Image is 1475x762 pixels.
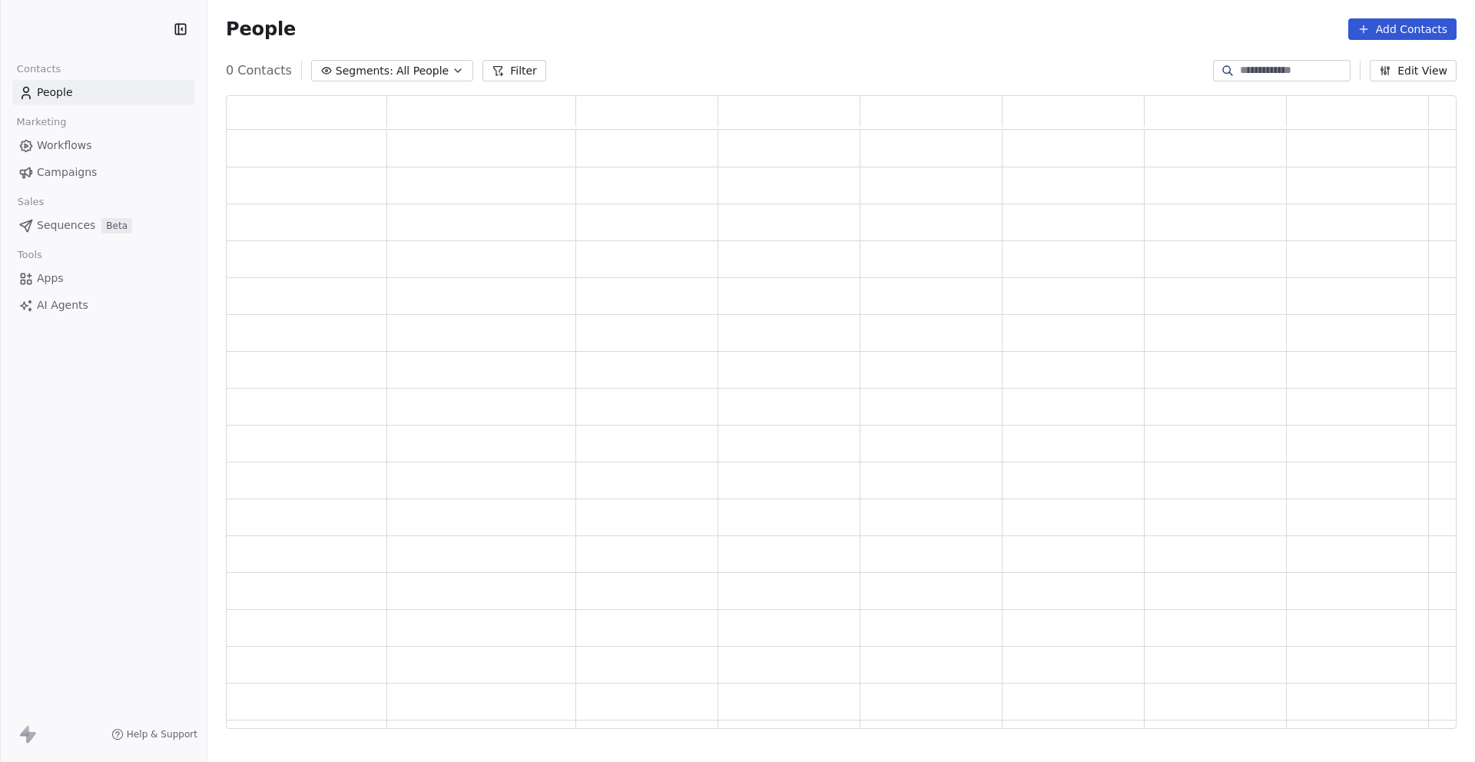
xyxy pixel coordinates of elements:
span: 0 Contacts [226,61,292,80]
span: Workflows [37,137,92,154]
span: Contacts [10,58,68,81]
span: Segments: [336,63,393,79]
span: Apps [37,270,64,287]
span: Marketing [10,111,73,134]
a: SequencesBeta [12,213,194,238]
button: Edit View [1370,60,1457,81]
span: Tools [11,244,48,267]
span: Sequences [37,217,95,234]
span: AI Agents [37,297,88,313]
span: People [37,84,73,101]
a: Help & Support [111,728,197,740]
a: Apps [12,266,194,291]
a: Workflows [12,133,194,158]
span: Sales [11,190,51,214]
a: Campaigns [12,160,194,185]
a: People [12,80,194,105]
span: Campaigns [37,164,97,181]
a: AI Agents [12,293,194,318]
span: Help & Support [127,728,197,740]
button: Add Contacts [1348,18,1457,40]
button: Filter [482,60,546,81]
span: People [226,18,296,41]
span: Beta [101,218,132,234]
span: All People [396,63,449,79]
